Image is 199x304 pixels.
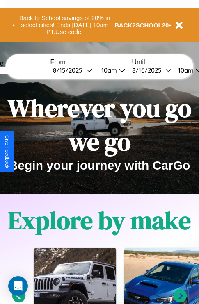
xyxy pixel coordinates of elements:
b: BACK2SCHOOL20 [114,22,169,29]
button: Back to School savings of 20% in select cities! Ends [DATE] 10am PT.Use code: [15,12,114,38]
div: 10am [97,66,119,74]
button: 10am [95,66,128,75]
button: 8/15/2025 [50,66,95,75]
div: 8 / 15 / 2025 [53,66,86,74]
div: Open Intercom Messenger [8,276,28,296]
h1: Explore by make [8,204,191,237]
div: 8 / 16 / 2025 [132,66,165,74]
div: Give Feedback [4,135,10,168]
div: 10am [174,66,196,74]
label: From [50,59,128,66]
